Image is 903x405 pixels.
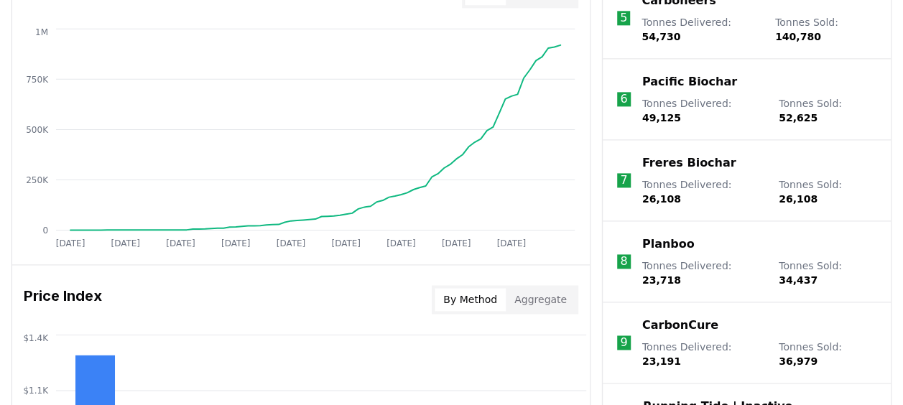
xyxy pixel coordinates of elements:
[435,288,506,311] button: By Method
[620,172,627,189] p: 7
[166,238,195,248] tspan: [DATE]
[642,73,737,90] a: Pacific Biochar
[111,238,140,248] tspan: [DATE]
[331,238,361,248] tspan: [DATE]
[386,238,416,248] tspan: [DATE]
[642,355,681,367] span: 23,191
[642,96,764,125] p: Tonnes Delivered :
[620,90,627,108] p: 6
[497,238,527,248] tspan: [DATE]
[23,386,49,396] tspan: $1.1K
[642,154,736,172] a: Freres Biochar
[26,74,49,84] tspan: 750K
[642,340,764,368] p: Tonnes Delivered :
[620,9,627,27] p: 5
[23,332,49,343] tspan: $1.4K
[35,27,48,37] tspan: 1M
[56,238,85,248] tspan: [DATE]
[779,177,876,206] p: Tonnes Sold :
[779,96,876,125] p: Tonnes Sold :
[221,238,251,248] tspan: [DATE]
[642,193,681,205] span: 26,108
[24,285,102,314] h3: Price Index
[26,174,49,185] tspan: 250K
[779,112,818,124] span: 52,625
[779,274,818,286] span: 34,437
[642,31,680,42] span: 54,730
[42,225,48,235] tspan: 0
[642,112,681,124] span: 49,125
[642,259,764,287] p: Tonnes Delivered :
[642,317,718,334] a: CarbonCure
[277,238,306,248] tspan: [DATE]
[642,274,681,286] span: 23,718
[642,15,761,44] p: Tonnes Delivered :
[775,31,821,42] span: 140,780
[642,177,764,206] p: Tonnes Delivered :
[506,288,575,311] button: Aggregate
[775,15,876,44] p: Tonnes Sold :
[779,259,876,287] p: Tonnes Sold :
[620,334,627,351] p: 9
[442,238,471,248] tspan: [DATE]
[642,236,695,253] a: Planboo
[620,253,627,270] p: 8
[779,193,818,205] span: 26,108
[26,124,49,134] tspan: 500K
[779,355,818,367] span: 36,979
[779,340,876,368] p: Tonnes Sold :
